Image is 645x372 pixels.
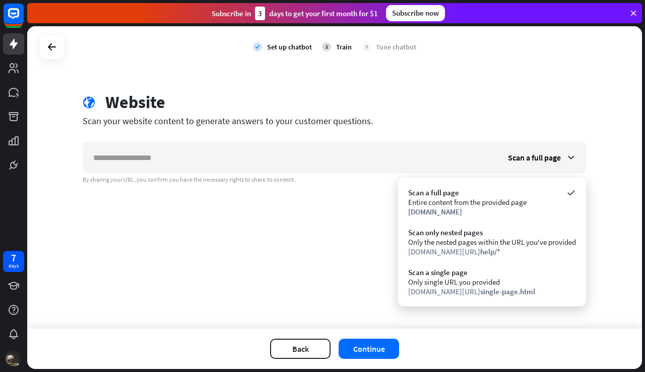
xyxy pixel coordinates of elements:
div: Subscribe now [386,5,445,21]
div: Set up chatbot [267,42,312,51]
span: single-page.html [480,287,535,296]
a: 7 days [3,251,24,272]
div: days [9,262,19,270]
div: Tune chatbot [376,42,416,51]
i: check [253,42,262,51]
button: Back [270,339,331,359]
div: Scan only nested pages [408,228,576,237]
div: Scan a single page [408,268,576,277]
div: Website [105,92,165,113]
div: 7 [11,253,16,262]
div: [DOMAIN_NAME][URL] [408,287,576,296]
span: [DOMAIN_NAME] [408,207,462,217]
button: Continue [339,339,399,359]
div: 3 [362,42,371,51]
div: Only the nested pages within the URL you've provided [408,237,576,247]
div: Entire content from the provided page [408,197,576,207]
i: globe [83,96,95,109]
div: 2 [322,42,331,51]
span: help/* [480,247,500,256]
div: Only single URL you provided [408,277,576,287]
div: Subscribe in days to get your first month for $1 [212,7,378,20]
div: Scan your website content to generate answers to your customer questions. [83,115,587,127]
div: [DOMAIN_NAME][URL] [408,247,576,256]
button: Open LiveChat chat widget [8,4,38,34]
div: By sharing your URL, you confirm you have the necessary rights to share its content. [83,176,587,184]
div: Scan a full page [408,188,576,197]
div: 3 [255,7,265,20]
span: Scan a full page [508,152,561,163]
div: Train [336,42,352,51]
